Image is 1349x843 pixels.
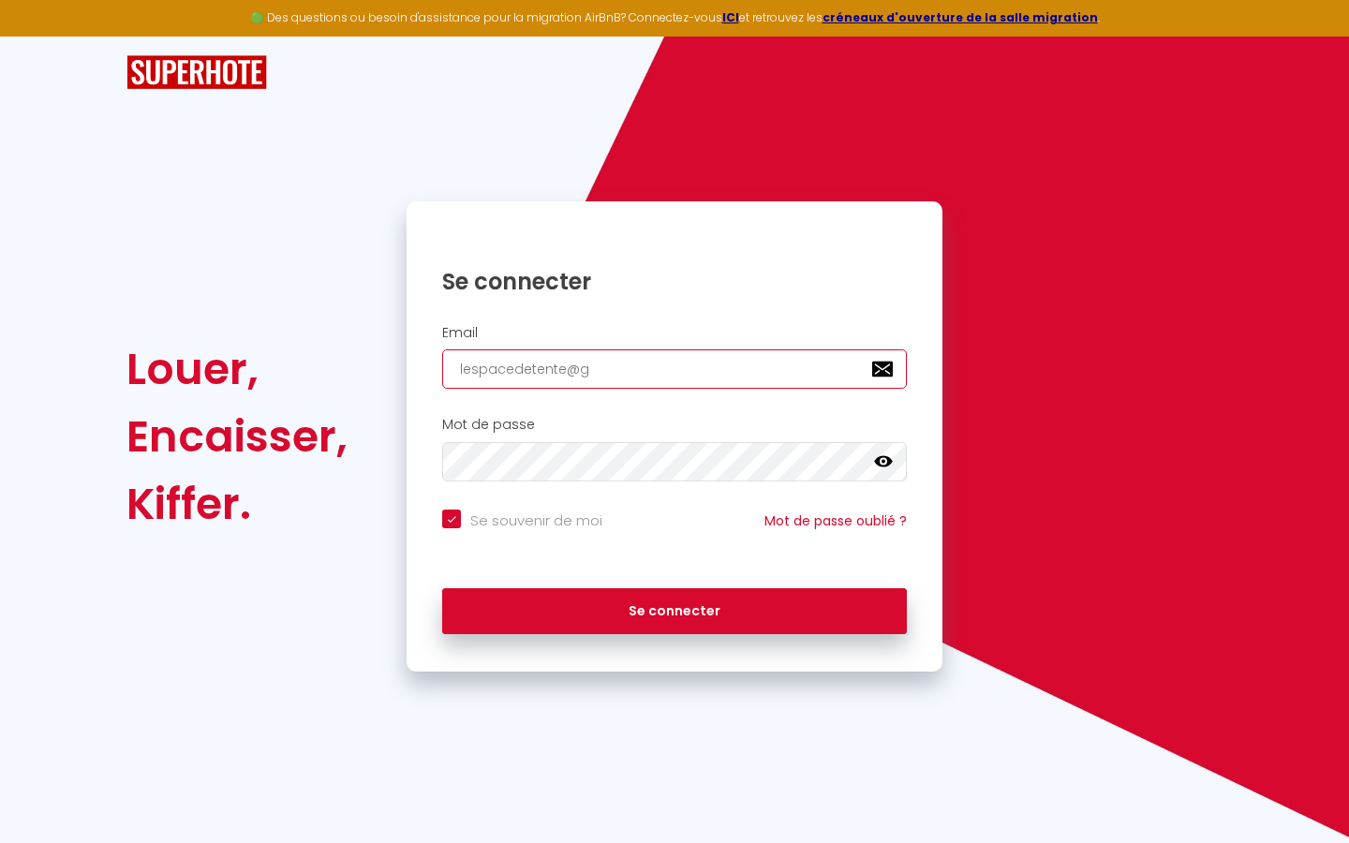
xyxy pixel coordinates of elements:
[442,325,907,341] h2: Email
[126,55,267,90] img: SuperHote logo
[126,403,348,470] div: Encaisser,
[722,9,739,25] a: ICI
[15,7,71,64] button: Ouvrir le widget de chat LiveChat
[442,349,907,389] input: Ton Email
[126,335,348,403] div: Louer,
[764,511,907,530] a: Mot de passe oublié ?
[442,417,907,433] h2: Mot de passe
[442,267,907,296] h1: Se connecter
[823,9,1098,25] a: créneaux d'ouverture de la salle migration
[126,470,348,538] div: Kiffer.
[442,588,907,635] button: Se connecter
